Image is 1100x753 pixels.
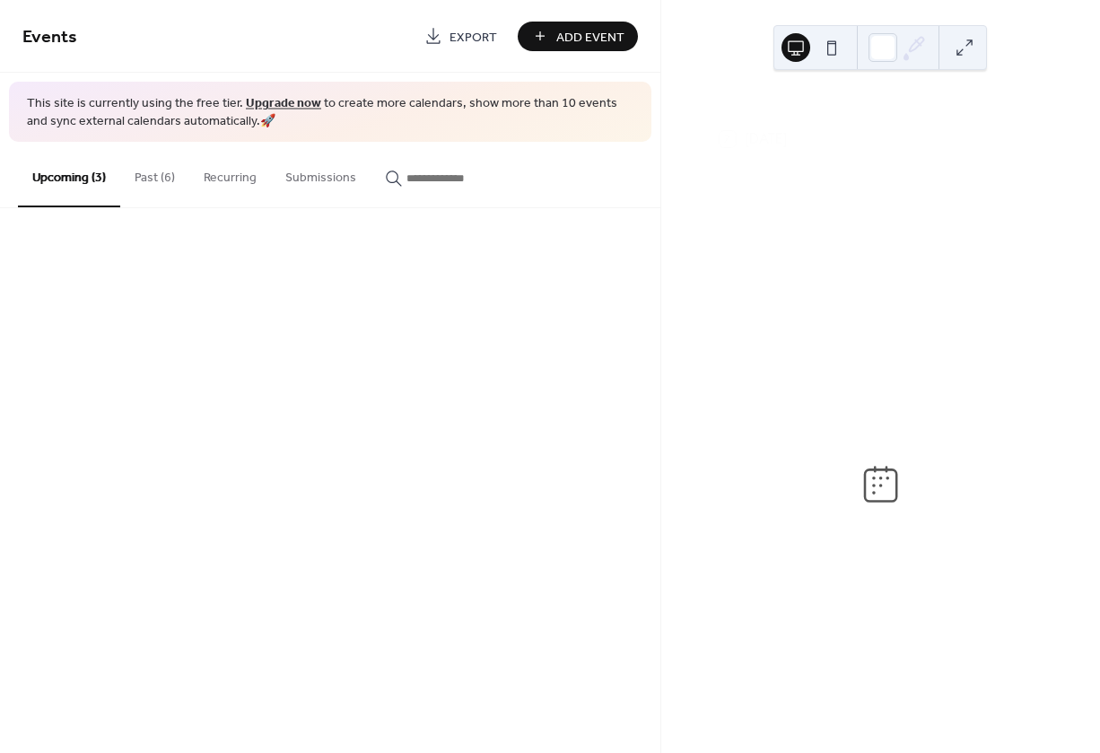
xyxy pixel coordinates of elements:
[411,22,511,51] a: Export
[518,22,638,51] button: Add Event
[120,142,189,206] button: Past (6)
[18,142,120,207] button: Upcoming (3)
[27,95,633,130] span: This site is currently using the free tier. to create more calendars, show more than 10 events an...
[556,28,624,47] span: Add Event
[22,20,77,55] span: Events
[271,142,371,206] button: Submissions
[705,96,1056,118] div: UPCOMING EVENTS
[189,142,271,206] button: Recurring
[450,28,497,47] span: Export
[246,92,321,116] a: Upgrade now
